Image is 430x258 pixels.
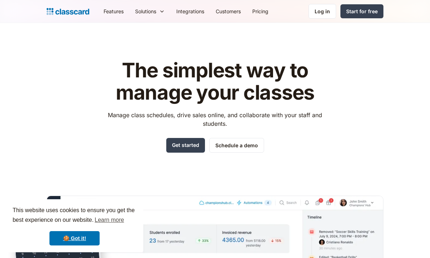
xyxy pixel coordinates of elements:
div: cookieconsent [6,199,143,252]
h1: The simplest way to manage your classes [101,59,329,104]
div: Solutions [135,8,156,15]
a: Get started [166,138,205,153]
p: Manage class schedules, drive sales online, and collaborate with your staff and students. [101,111,329,128]
div: Log in [315,8,330,15]
a: Schedule a demo [209,138,264,153]
a: Log in [309,4,336,19]
div: Start for free [346,8,378,15]
a: dismiss cookie message [49,231,100,245]
a: Start for free [340,4,383,18]
a: Logo [47,6,89,16]
span: This website uses cookies to ensure you get the best experience on our website. [13,206,137,225]
a: learn more about cookies [94,215,125,225]
a: Customers [210,3,247,19]
div: Solutions [129,3,171,19]
a: Pricing [247,3,274,19]
a: Features [98,3,129,19]
a: Integrations [171,3,210,19]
